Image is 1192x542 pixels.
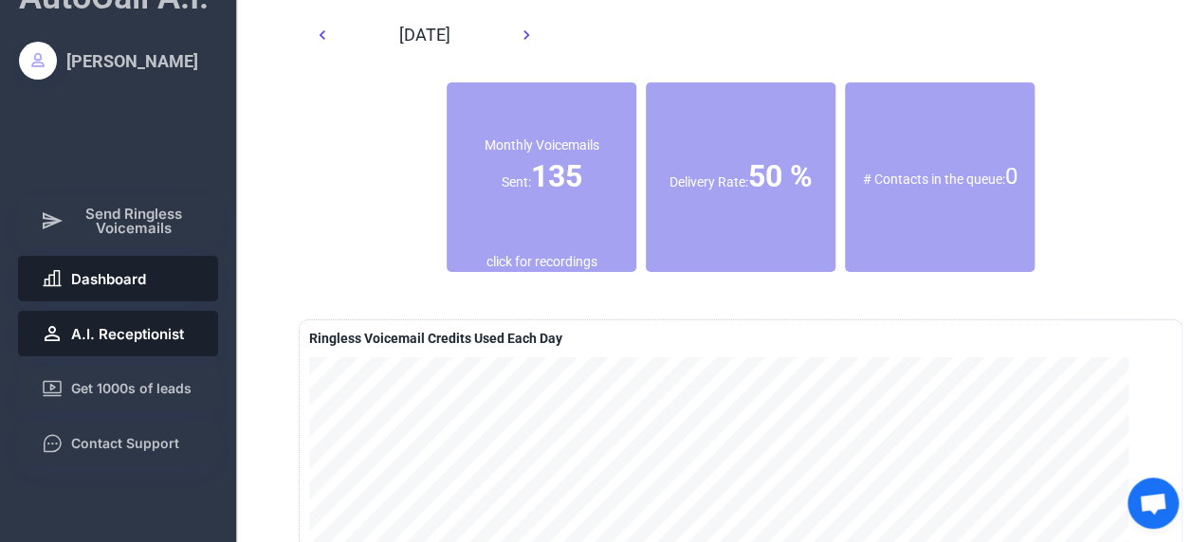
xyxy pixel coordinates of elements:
[18,421,219,466] button: Contact Support
[71,207,196,235] span: Send Ringless Voicemails
[309,330,562,349] div: A delivered ringless voicemail is 1 credit is if using a pre-recorded message OR 2 credits if usi...
[748,158,813,194] font: 50 %
[18,195,219,246] button: Send Ringless Voicemails
[646,155,835,198] div: Delivery Rate:
[447,82,636,253] div: Number of successfully delivered voicemails
[1128,478,1179,529] div: Open chat
[845,161,1035,193] div: # Contacts in the queue:
[356,23,493,46] div: [DATE]
[486,253,597,272] div: click for recordings
[71,327,184,341] span: A.I. Receptionist
[18,366,219,411] button: Get 1000s of leads
[71,437,179,450] span: Contact Support
[71,382,192,395] span: Get 1000s of leads
[18,256,219,301] button: Dashboard
[646,82,835,272] div: % of contacts who received a ringless voicemail
[71,272,146,286] span: Dashboard
[18,311,219,356] button: A.I. Receptionist
[66,49,198,73] div: [PERSON_NAME]
[845,92,1035,262] div: Contacts which are awaiting to be dialed (and no voicemail has been left)
[531,158,582,194] font: 135
[1005,163,1018,190] font: 0
[447,136,636,197] div: Monthly Voicemails Sent:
